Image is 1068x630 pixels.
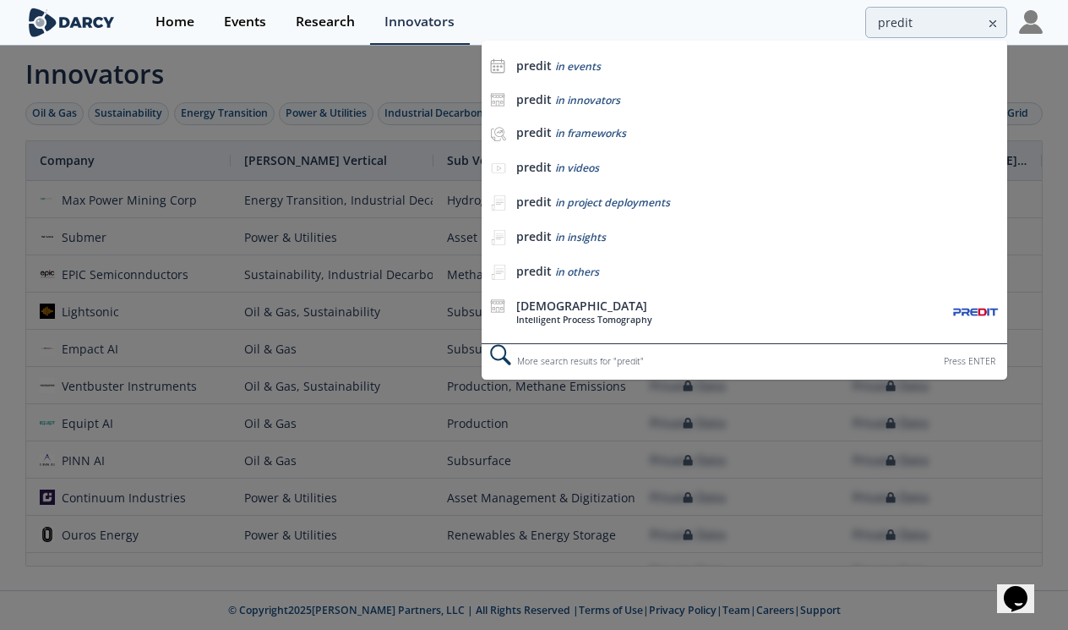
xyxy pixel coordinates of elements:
b: predit [516,159,552,175]
div: Research [296,15,355,29]
div: [DEMOGRAPHIC_DATA] [516,299,943,314]
span: in events [555,59,601,74]
span: in videos [555,161,599,175]
span: in project deployments [555,195,670,210]
div: Home [155,15,194,29]
div: More search results for " predit " [482,343,1007,380]
b: predit [516,124,552,140]
img: icon [490,299,505,314]
div: Innovators [384,15,455,29]
img: logo-wide.svg [25,8,117,37]
b: predit [516,194,552,210]
b: predit [516,263,552,279]
div: Intelligent Process Tomography [516,314,943,326]
img: icon [490,92,505,107]
div: Events [224,15,266,29]
iframe: chat widget [997,562,1051,613]
b: predit [516,228,552,244]
span: in insights [555,230,606,244]
img: icon [490,58,505,74]
span: in others [555,265,599,279]
span: in innovators [555,93,620,107]
span: in frameworks [555,126,626,140]
img: Profile [1019,10,1043,34]
input: Advanced Search [865,7,1007,38]
img: PREDIT [952,306,999,317]
b: predit [516,91,552,107]
div: Press ENTER [944,353,995,370]
b: predit [516,58,552,74]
